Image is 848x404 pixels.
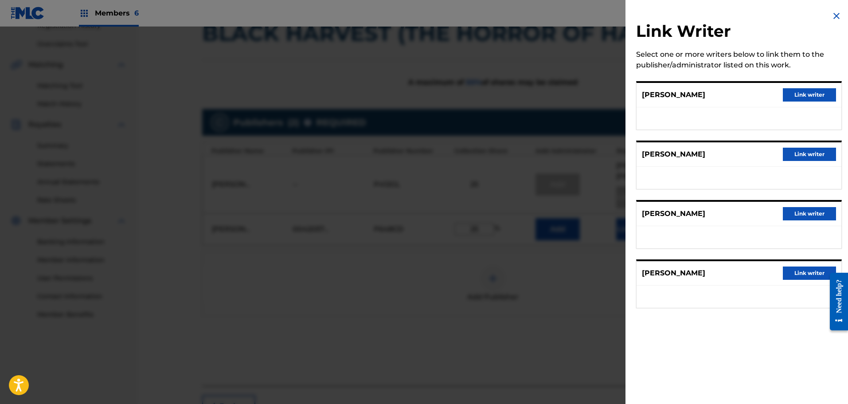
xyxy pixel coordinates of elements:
div: Select one or more writers below to link them to the publisher/administrator listed on this work. [636,49,842,71]
button: Link writer [783,267,836,280]
img: MLC Logo [11,7,45,20]
p: [PERSON_NAME] [642,90,705,100]
iframe: Resource Center [823,266,848,337]
span: 6 [134,9,139,17]
button: Link writer [783,88,836,102]
img: Top Rightsholders [79,8,90,19]
p: [PERSON_NAME] [642,149,705,160]
h2: Link Writer [636,21,842,44]
p: [PERSON_NAME] [642,268,705,278]
p: [PERSON_NAME] [642,208,705,219]
button: Link writer [783,148,836,161]
span: Members [95,8,139,18]
iframe: Chat Widget [804,361,848,404]
button: Link writer [783,207,836,220]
